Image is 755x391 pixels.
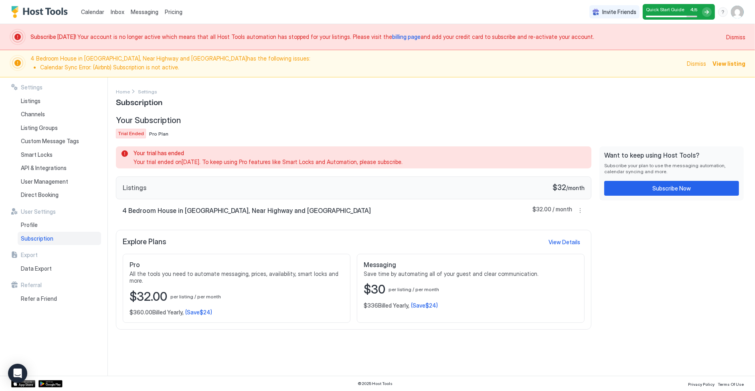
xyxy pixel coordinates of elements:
span: $32.00 / month [532,206,572,215]
a: billing page [392,33,421,40]
span: Save time by automating all of your guest and clear communication. [364,270,578,278]
span: © 2025 Host Tools [358,381,393,386]
span: Inbox [111,8,124,15]
span: Listing Groups [21,124,58,132]
span: $360.00 Billed Yearly, [130,309,184,316]
span: Quick Start Guide [646,6,684,12]
span: Subscription [116,95,162,107]
span: Your trial ended on [DATE] . To keep using Pro features like Smart Locks and Automation, please s... [134,158,582,166]
a: Home [116,87,130,95]
span: (Save $24 ) [185,309,212,316]
div: User profile [731,6,744,18]
span: Privacy Policy [688,382,715,387]
span: Export [21,251,38,259]
a: Subscription [18,232,101,245]
span: $32.00 [130,289,167,304]
span: $32 [553,183,566,192]
span: API & Integrations [21,164,67,172]
span: Referral [21,282,42,289]
span: Your trial has ended [134,150,582,157]
span: Profile [21,221,38,229]
a: Refer a Friend [18,292,101,306]
button: More options [575,206,585,215]
a: User Management [18,175,101,188]
span: Pricing [165,8,182,16]
span: Subscribe your plan to use the messaging automation, calendar syncing and more. [604,162,739,174]
span: Invite Friends [602,8,636,16]
span: 4 Bedroom House in [GEOGRAPHIC_DATA], Near Highway and [GEOGRAPHIC_DATA] [122,207,371,215]
span: Settings [21,84,43,91]
span: Direct Booking [21,191,59,199]
a: App Store [11,380,35,387]
span: Smart Locks [21,151,53,158]
span: $30 [364,282,385,297]
span: Refer a Friend [21,295,57,302]
a: Smart Locks [18,148,101,162]
span: (Save $24 ) [411,302,438,309]
div: View listing [712,59,745,68]
span: per listing / per month [389,286,439,292]
a: Terms Of Use [718,379,744,388]
span: Listings [21,97,40,105]
span: / 5 [694,7,697,12]
div: Dismiss [726,33,745,41]
div: menu [575,206,585,215]
span: Channels [21,111,45,118]
a: Messaging [131,8,158,16]
a: Listing Groups [18,121,101,135]
span: Messaging [131,8,158,15]
span: $336 Billed Yearly, [364,302,409,309]
span: Pro Plan [149,131,168,137]
a: Host Tools Logo [11,6,71,18]
a: Data Export [18,262,101,276]
span: Calendar [81,8,104,15]
span: Subscription [21,235,53,242]
span: Custom Message Tags [21,138,79,145]
a: Direct Booking [18,188,101,202]
span: Pro [130,261,140,269]
a: Profile [18,218,101,232]
li: Calendar Sync Error: (Airbnb) Subscription is not active. [40,64,682,71]
span: Trial Ended [118,130,144,137]
span: Settings [138,89,157,95]
a: Google Play Store [38,380,63,387]
span: / month [566,184,585,192]
button: Subscribe Now [604,181,739,196]
div: menu [718,7,728,17]
button: View Details [544,237,585,247]
div: Breadcrumb [116,87,130,95]
div: View Details [549,238,581,246]
a: Privacy Policy [688,379,715,388]
a: Custom Message Tags [18,134,101,148]
span: per listing / per month [170,294,221,300]
span: Subscribe [DATE]! [30,33,77,40]
div: Breadcrumb [138,87,157,95]
span: Listings [123,184,146,192]
span: 4 Bedroom House in [GEOGRAPHIC_DATA], Near Highway and [GEOGRAPHIC_DATA] has the following issues: [30,55,682,72]
a: Inbox [111,8,124,16]
span: Explore Plans [123,237,166,247]
div: Dismiss [687,59,706,68]
span: Messaging [364,261,396,269]
a: Channels [18,107,101,121]
span: Home [116,89,130,95]
div: Open Intercom Messenger [8,364,27,383]
span: User Settings [21,208,56,215]
a: API & Integrations [18,161,101,175]
a: Calendar [81,8,104,16]
span: All the tools you need to automate messaging, prices, availability, smart locks and more. [130,270,344,284]
div: Subscribe Now [652,184,691,192]
a: Listings [18,94,101,108]
span: Data Export [21,265,52,272]
span: Your Subscription [116,115,181,126]
span: User Management [21,178,68,185]
span: 4 [690,6,694,12]
span: Terms Of Use [718,382,744,387]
